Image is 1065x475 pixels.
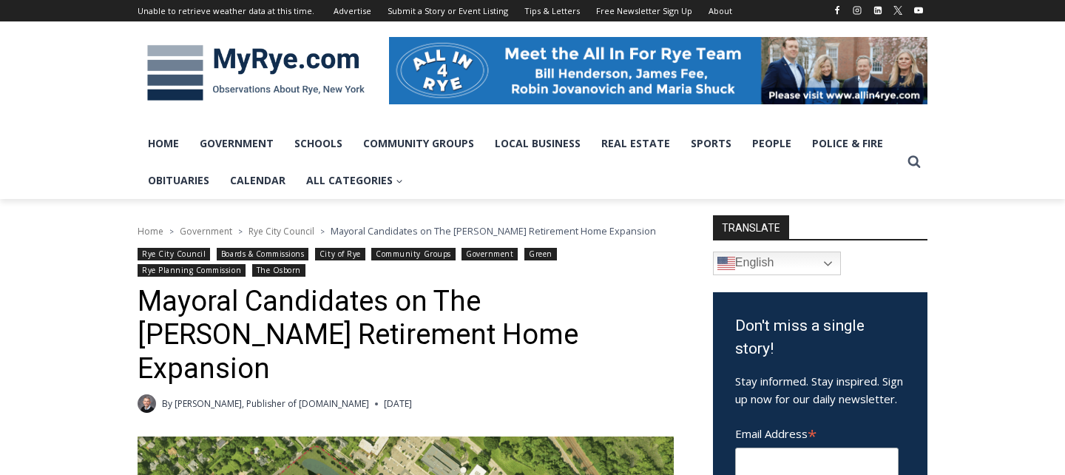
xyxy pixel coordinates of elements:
[138,248,210,260] a: Rye City Council
[713,215,789,239] strong: TRANSLATE
[315,248,365,260] a: City of Rye
[802,125,893,162] a: Police & Fire
[735,372,905,408] p: Stay informed. Stay inspired. Sign up now for our daily newsletter.
[296,162,413,199] a: All Categories
[484,125,591,162] a: Local Business
[138,162,220,199] a: Obituaries
[384,397,412,411] time: [DATE]
[138,394,156,413] a: Author image
[735,314,905,361] h3: Don't miss a single story!
[217,248,309,260] a: Boards & Commissions
[910,1,927,19] a: YouTube
[284,125,353,162] a: Schools
[717,255,735,272] img: en
[742,125,802,162] a: People
[889,1,907,19] a: X
[524,248,557,260] a: Green
[371,248,455,260] a: Community Groups
[331,224,656,237] span: Mayoral Candidates on The [PERSON_NAME] Retirement Home Expansion
[320,226,325,237] span: >
[180,225,232,237] a: Government
[306,172,403,189] span: All Categories
[461,248,518,260] a: Government
[189,125,284,162] a: Government
[353,125,484,162] a: Community Groups
[138,35,374,112] img: MyRye.com
[162,397,172,411] span: By
[735,419,899,445] label: Email Address
[680,125,742,162] a: Sports
[713,252,841,275] a: English
[169,226,174,237] span: >
[591,125,680,162] a: Real Estate
[848,1,866,19] a: Instagram
[138,125,901,200] nav: Primary Navigation
[220,162,296,199] a: Calendar
[869,1,887,19] a: Linkedin
[138,223,674,238] nav: Breadcrumbs
[248,225,314,237] a: Rye City Council
[138,285,674,386] h1: Mayoral Candidates on The [PERSON_NAME] Retirement Home Expansion
[138,4,314,18] div: Unable to retrieve weather data at this time.
[901,149,927,175] button: View Search Form
[238,226,243,237] span: >
[828,1,846,19] a: Facebook
[252,264,305,277] a: The Osborn
[389,37,927,104] img: All in for Rye
[138,225,163,237] a: Home
[138,264,246,277] a: Rye Planning Commission
[175,397,369,410] a: [PERSON_NAME], Publisher of [DOMAIN_NAME]
[138,125,189,162] a: Home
